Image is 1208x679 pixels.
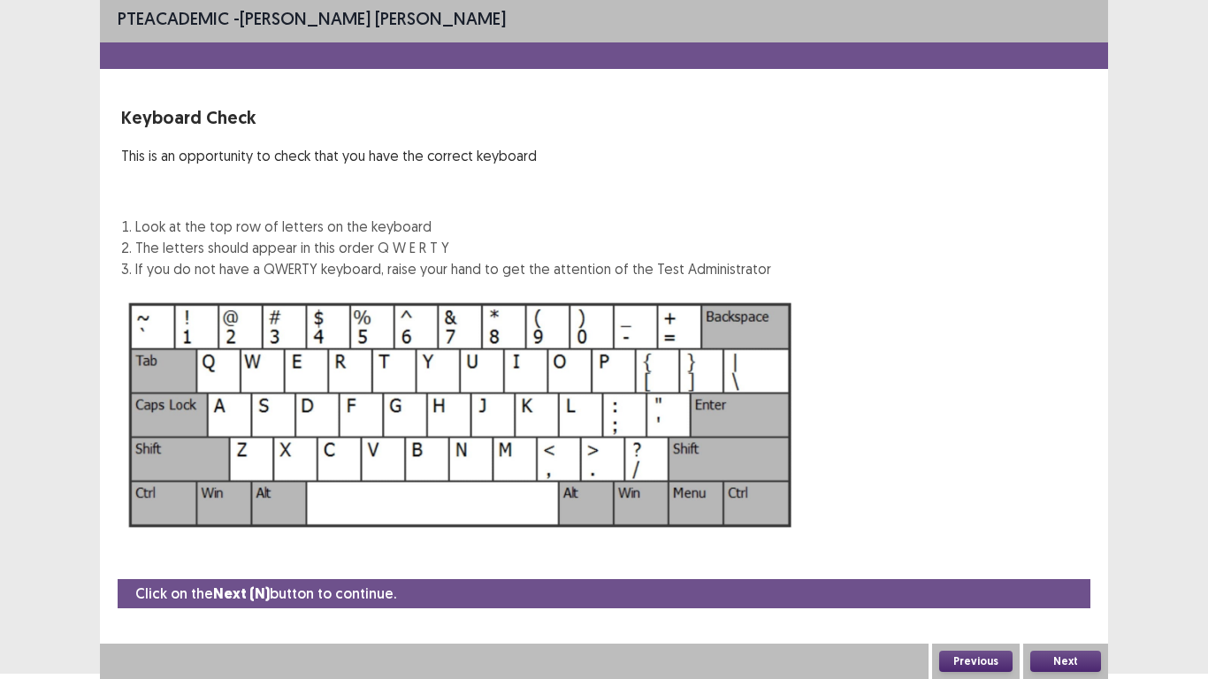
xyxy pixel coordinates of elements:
[135,258,771,279] li: If you do not have a QWERTY keyboard, raise your hand to get the attention of the Test Administrator
[1030,651,1101,672] button: Next
[135,583,396,605] p: Click on the button to continue.
[135,216,771,237] li: Look at the top row of letters on the keyboard
[121,104,771,131] p: Keyboard Check
[939,651,1013,672] button: Previous
[118,5,506,32] p: - [PERSON_NAME] [PERSON_NAME]
[121,145,771,166] p: This is an opportunity to check that you have the correct keyboard
[118,7,229,29] span: PTE academic
[135,237,771,258] li: The letters should appear in this order Q W E R T Y
[121,294,800,537] img: Keyboard Image
[213,584,270,603] strong: Next (N)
